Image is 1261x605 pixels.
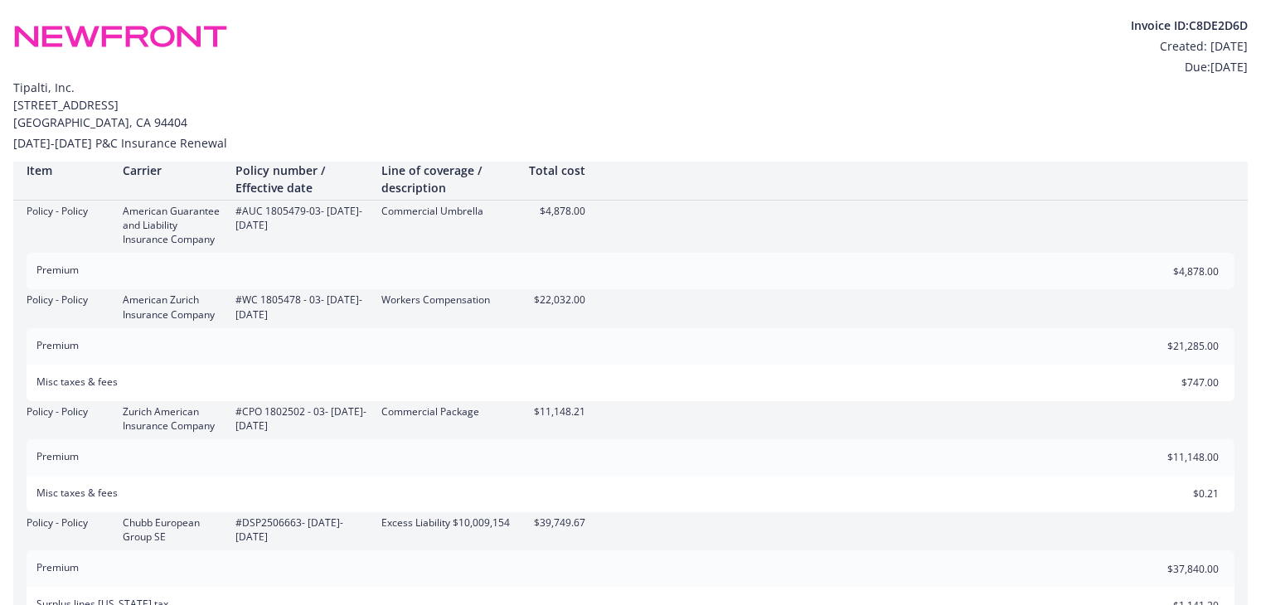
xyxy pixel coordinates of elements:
[235,204,368,232] div: #AUC 1805479-03 - [DATE]-[DATE]
[36,338,79,352] span: Premium
[123,515,222,544] div: Chubb European Group SE
[381,515,514,530] div: Excess Liability $10,009,154
[381,204,514,218] div: Commercial Umbrella
[36,263,79,277] span: Premium
[27,204,109,218] div: Policy - Policy
[27,404,109,419] div: Policy - Policy
[1121,482,1229,506] input: 0.00
[1131,17,1248,34] div: Invoice ID: C8DE2D6D
[36,375,118,389] span: Misc taxes & fees
[1121,445,1229,470] input: 0.00
[527,515,585,530] div: $39,749.67
[381,293,514,307] div: Workers Compensation
[123,293,222,321] div: American Zurich Insurance Company
[1131,37,1248,55] div: Created: [DATE]
[1121,334,1229,359] input: 0.00
[123,204,222,246] div: American Guarantee and Liability Insurance Company
[235,293,368,321] div: #WC 1805478 - 03 - [DATE]-[DATE]
[527,293,585,307] div: $22,032.00
[123,162,222,179] div: Carrier
[235,162,368,196] div: Policy number / Effective date
[527,162,585,179] div: Total cost
[1121,259,1229,283] input: 0.00
[527,204,585,218] div: $4,878.00
[381,162,514,196] div: Line of coverage / description
[36,449,79,463] span: Premium
[527,404,585,419] div: $11,148.21
[235,515,368,544] div: #DSP2506663 - [DATE]-[DATE]
[27,515,109,530] div: Policy - Policy
[1121,556,1229,581] input: 0.00
[27,162,109,179] div: Item
[13,79,1248,131] span: Tipalti, Inc. [STREET_ADDRESS] [GEOGRAPHIC_DATA] , CA 94404
[235,404,368,433] div: #CPO 1802502 - 03 - [DATE]-[DATE]
[27,293,109,307] div: Policy - Policy
[381,404,514,419] div: Commercial Package
[1131,58,1248,75] div: Due: [DATE]
[123,404,222,433] div: Zurich American Insurance Company
[1121,370,1229,395] input: 0.00
[13,134,1248,152] div: [DATE]-[DATE] P&C Insurance Renewal
[36,486,118,500] span: Misc taxes & fees
[36,560,79,574] span: Premium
